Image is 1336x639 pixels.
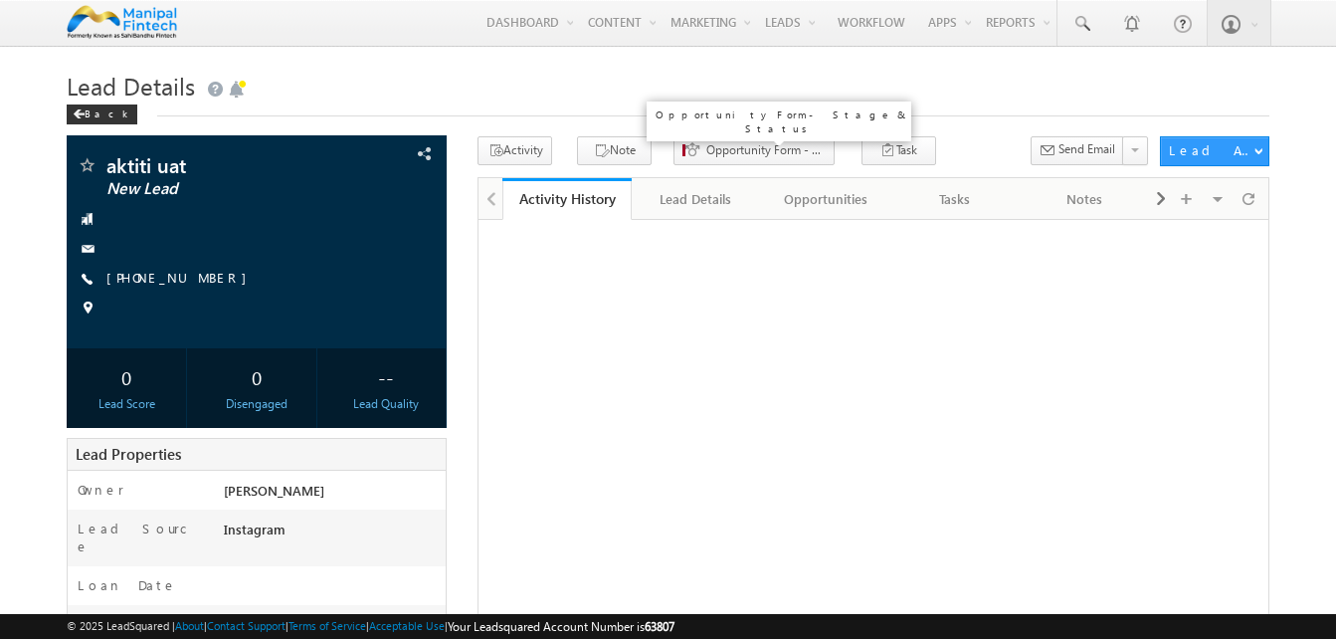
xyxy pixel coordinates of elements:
span: Send Email [1058,140,1115,158]
div: 0 [72,358,181,395]
span: [PHONE_NUMBER] [106,269,257,289]
div: Lead Details [648,187,743,211]
a: Terms of Service [288,619,366,632]
span: aktiti uat [106,155,340,175]
div: Disengaged [202,395,311,413]
span: Opportunity Form - Stage & Status [706,141,826,159]
div: Tasks [907,187,1003,211]
div: Lead Score [72,395,181,413]
p: Opportunity Form - Stage & Status [655,107,903,135]
span: Your Leadsquared Account Number is [448,619,674,634]
button: Note [577,136,652,165]
div: Back [67,105,137,124]
a: Lead Details [632,178,761,220]
div: -- [331,358,441,395]
button: Activity [477,136,552,165]
a: Back [67,104,147,120]
div: 0 [202,358,311,395]
a: Acceptable Use [369,619,445,632]
a: Contact Support [207,619,286,632]
a: Notes [1021,178,1150,220]
label: Loan Date [78,576,177,594]
div: Activity History [517,189,617,208]
span: New Lead [106,179,340,199]
div: Opportunities [778,187,873,211]
span: Lead Properties [76,444,181,464]
img: Custom Logo [67,5,177,40]
span: 63807 [645,619,674,634]
span: [PERSON_NAME] [224,482,324,499]
a: Activity History [502,178,632,220]
a: Opportunities [762,178,891,220]
a: Tasks [891,178,1021,220]
button: Task [861,136,936,165]
div: Notes [1037,187,1132,211]
a: About [175,619,204,632]
div: Lead Actions [1169,141,1253,159]
button: Opportunity Form - Stage & Status [673,136,835,165]
div: Instagram [219,520,446,547]
span: Lead Details [67,70,195,102]
button: Send Email [1031,136,1124,165]
span: © 2025 LeadSquared | | | | | [67,617,674,636]
div: Lead Quality [331,395,441,413]
label: Lead Source [78,520,205,555]
label: Owner [78,481,124,499]
button: Lead Actions [1160,136,1269,166]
